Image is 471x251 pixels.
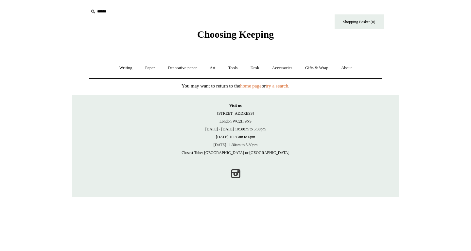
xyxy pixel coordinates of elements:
a: Gifts & Wrap [299,59,334,77]
p: You may want to return to the or . [72,82,399,90]
a: Shopping Basket (0) [335,14,384,29]
a: try a search [266,83,288,88]
a: Instagram [228,166,243,181]
a: Tools [222,59,244,77]
strong: Visit us [229,103,242,108]
a: Decorative paper [162,59,203,77]
a: Writing [113,59,138,77]
a: Desk [245,59,265,77]
a: Paper [139,59,161,77]
a: Choosing Keeping [197,34,274,39]
a: Accessories [266,59,298,77]
a: home page [240,83,261,88]
a: About [335,59,358,77]
p: [STREET_ADDRESS] London WC2H 9NS [DATE] - [DATE] 10:30am to 5:30pm [DATE] 10.30am to 6pm [DATE] 1... [78,102,392,157]
span: Choosing Keeping [197,29,274,40]
a: Art [204,59,221,77]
